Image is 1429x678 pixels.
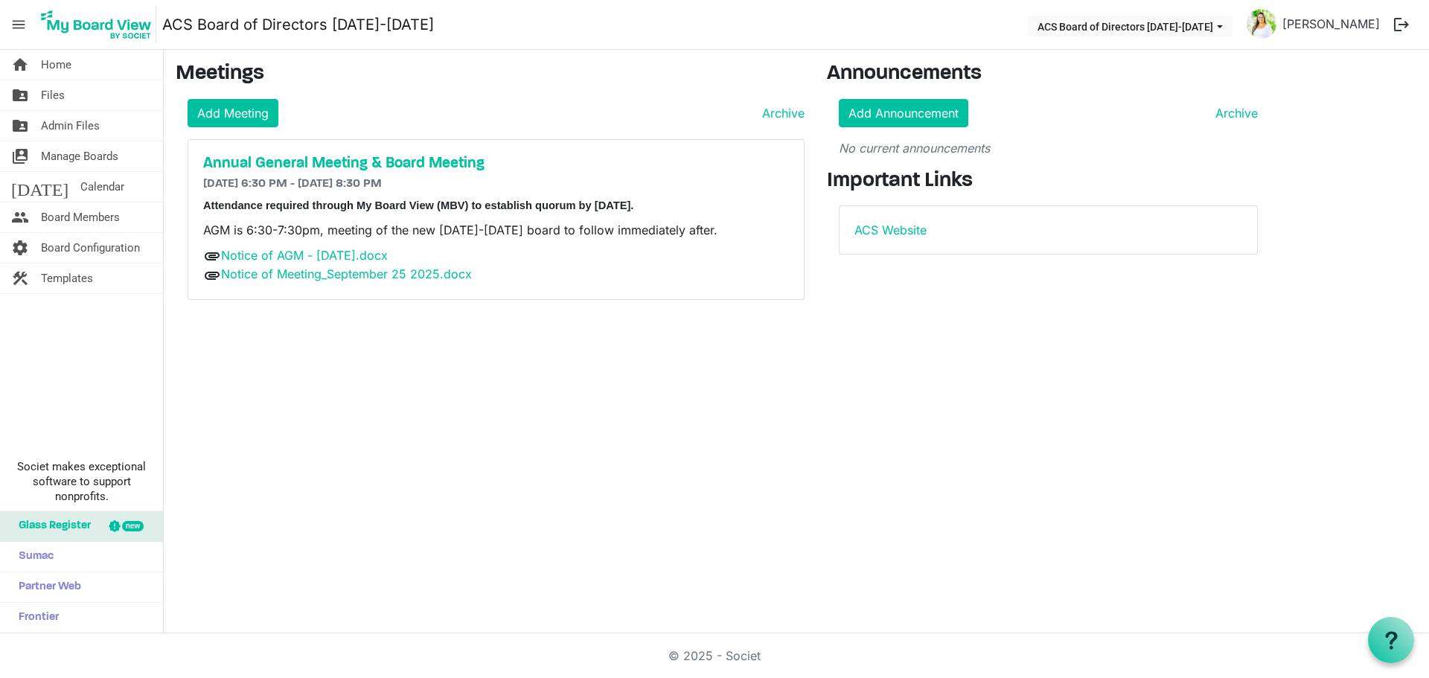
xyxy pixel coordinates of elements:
span: Calendar [80,172,124,202]
span: home [11,50,29,80]
span: menu [4,10,33,39]
img: My Board View Logo [36,6,156,43]
span: Admin Files [41,111,100,141]
span: Partner Web [11,572,81,602]
span: Board Configuration [41,233,140,263]
a: ACS Board of Directors [DATE]-[DATE] [162,10,434,39]
a: Notice of AGM - [DATE].docx [221,248,388,263]
p: No current announcements [839,139,1258,157]
a: © 2025 - Societ [668,648,761,663]
span: Board Members [41,202,120,232]
span: Societ makes exceptional software to support nonprofits. [7,459,156,504]
span: folder_shared [11,111,29,141]
h6: [DATE] 6:30 PM - [DATE] 8:30 PM [203,177,789,191]
span: Home [41,50,71,80]
a: Add Meeting [188,99,278,127]
span: Frontier [11,603,59,633]
a: My Board View Logo [36,6,162,43]
button: logout [1386,9,1417,40]
p: AGM is 6:30-7:30pm, meeting of the new [DATE]-[DATE] board to follow immediately after. [203,221,789,239]
span: Attendance required through My Board View (MBV) to establish quorum by [DATE]. [203,199,633,211]
button: ACS Board of Directors 2024-2025 dropdownbutton [1028,16,1233,36]
span: attachment [203,247,221,265]
span: folder_shared [11,80,29,110]
span: Glass Register [11,511,91,541]
span: Files [41,80,65,110]
span: Sumac [11,542,54,572]
span: Templates [41,263,93,293]
span: people [11,202,29,232]
a: Notice of Meeting_September 25 2025.docx [221,266,472,281]
h3: Announcements [827,62,1270,87]
span: [DATE] [11,172,68,202]
div: new [122,521,144,531]
span: construction [11,263,29,293]
a: Annual General Meeting & Board Meeting [203,155,789,173]
a: ACS Website [854,223,927,237]
a: Archive [756,104,805,122]
span: settings [11,233,29,263]
a: Archive [1209,104,1258,122]
span: Manage Boards [41,141,118,171]
h3: Meetings [176,62,805,87]
h3: Important Links [827,169,1270,194]
a: Add Announcement [839,99,968,127]
span: switch_account [11,141,29,171]
span: attachment [203,266,221,284]
img: P1o51ie7xrVY5UL7ARWEW2r7gNC2P9H9vlLPs2zch7fLSXidsvLolGPwwA3uyx8AkiPPL2cfIerVbTx3yTZ2nQ_thumb.png [1247,9,1276,39]
a: [PERSON_NAME] [1276,9,1386,39]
